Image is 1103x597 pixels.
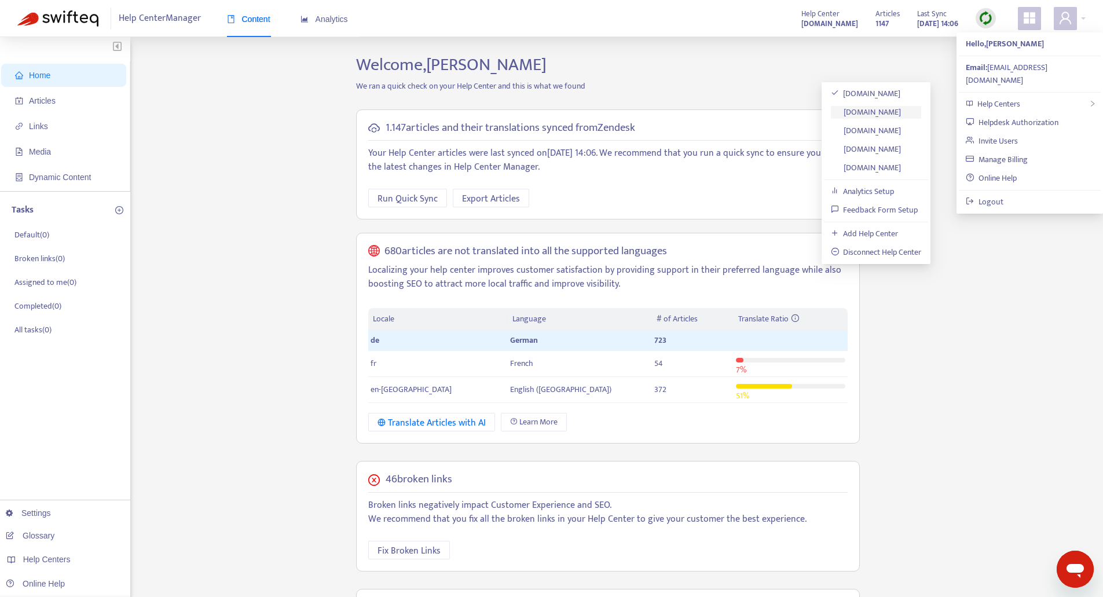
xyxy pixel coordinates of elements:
[510,357,533,370] span: French
[15,97,23,105] span: account-book
[301,15,309,23] span: area-chart
[1023,11,1036,25] span: appstore
[227,14,270,24] span: Content
[831,203,918,217] a: Feedback Form Setup
[736,363,746,376] span: 7 %
[736,389,749,402] span: 51 %
[831,124,902,137] a: [DOMAIN_NAME]
[966,153,1028,166] a: Manage Billing
[1058,11,1072,25] span: user
[917,17,958,30] strong: [DATE] 14:06
[371,383,452,396] span: en-[GEOGRAPHIC_DATA]
[368,413,495,431] button: Translate Articles with AI
[966,61,1094,87] div: [EMAIL_ADDRESS][DOMAIN_NAME]
[227,15,235,23] span: book
[6,508,51,518] a: Settings
[15,122,23,130] span: link
[15,71,23,79] span: home
[29,122,48,131] span: Links
[29,96,56,105] span: Articles
[831,142,902,156] a: [DOMAIN_NAME]
[6,531,54,540] a: Glossary
[301,14,348,24] span: Analytics
[384,245,667,258] h5: 680 articles are not translated into all the supported languages
[115,206,123,214] span: plus-circle
[1089,100,1096,107] span: right
[371,357,376,370] span: fr
[368,308,508,331] th: Locale
[831,185,895,198] a: Analytics Setup
[378,416,486,430] div: Translate Articles with AI
[801,17,858,30] a: [DOMAIN_NAME]
[14,300,61,312] p: Completed ( 0 )
[347,80,869,92] p: We ran a quick check on your Help Center and this is what we found
[15,148,23,156] span: file-image
[386,122,635,135] h5: 1.147 articles and their translations synced from Zendesk
[654,357,663,370] span: 54
[519,416,558,428] span: Learn More
[652,308,734,331] th: # of Articles
[119,8,201,30] span: Help Center Manager
[966,61,987,74] strong: Email:
[654,383,666,396] span: 372
[1057,551,1094,588] iframe: Schaltfläche zum Öffnen des Messaging-Fensters
[368,146,848,174] p: Your Help Center articles were last synced on [DATE] 14:06 . We recommend that you run a quick sy...
[368,541,450,559] button: Fix Broken Links
[29,173,91,182] span: Dynamic Content
[654,334,666,347] span: 723
[831,87,901,100] a: [DOMAIN_NAME]
[368,263,848,291] p: Localizing your help center improves customer satisfaction by providing support in their preferre...
[801,8,840,20] span: Help Center
[386,473,452,486] h5: 46 broken links
[14,276,76,288] p: Assigned to me ( 0 )
[966,171,1017,185] a: Online Help
[6,579,65,588] a: Online Help
[368,189,447,207] button: Run Quick Sync
[979,11,993,25] img: sync.dc5367851b00ba804db3.png
[508,308,651,331] th: Language
[831,227,899,240] a: Add Help Center
[17,10,98,27] img: Swifteq
[23,555,71,564] span: Help Centers
[371,334,379,347] span: de
[12,203,34,217] p: Tasks
[966,116,1058,129] a: Helpdesk Authorization
[14,229,49,241] p: Default ( 0 )
[977,97,1020,111] span: Help Centers
[453,189,529,207] button: Export Articles
[966,195,1003,208] a: Logout
[15,173,23,181] span: container
[14,252,65,265] p: Broken links ( 0 )
[831,105,902,119] a: [DOMAIN_NAME]
[875,8,900,20] span: Articles
[831,246,922,259] a: Disconnect Help Center
[510,383,611,396] span: English ([GEOGRAPHIC_DATA])
[966,134,1018,148] a: Invite Users
[368,122,380,134] span: cloud-sync
[510,334,538,347] span: German
[462,192,520,206] span: Export Articles
[368,499,848,526] p: Broken links negatively impact Customer Experience and SEO. We recommend that you fix all the bro...
[501,413,567,431] a: Learn More
[14,324,52,336] p: All tasks ( 0 )
[368,245,380,258] span: global
[917,8,947,20] span: Last Sync
[356,50,547,79] span: Welcome, [PERSON_NAME]
[29,71,50,80] span: Home
[831,161,902,174] a: [DOMAIN_NAME]
[966,37,1044,50] strong: Hello, [PERSON_NAME]
[29,147,51,156] span: Media
[875,17,889,30] strong: 1147
[378,544,441,558] span: Fix Broken Links
[368,474,380,486] span: close-circle
[738,313,843,325] div: Translate Ratio
[378,192,438,206] span: Run Quick Sync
